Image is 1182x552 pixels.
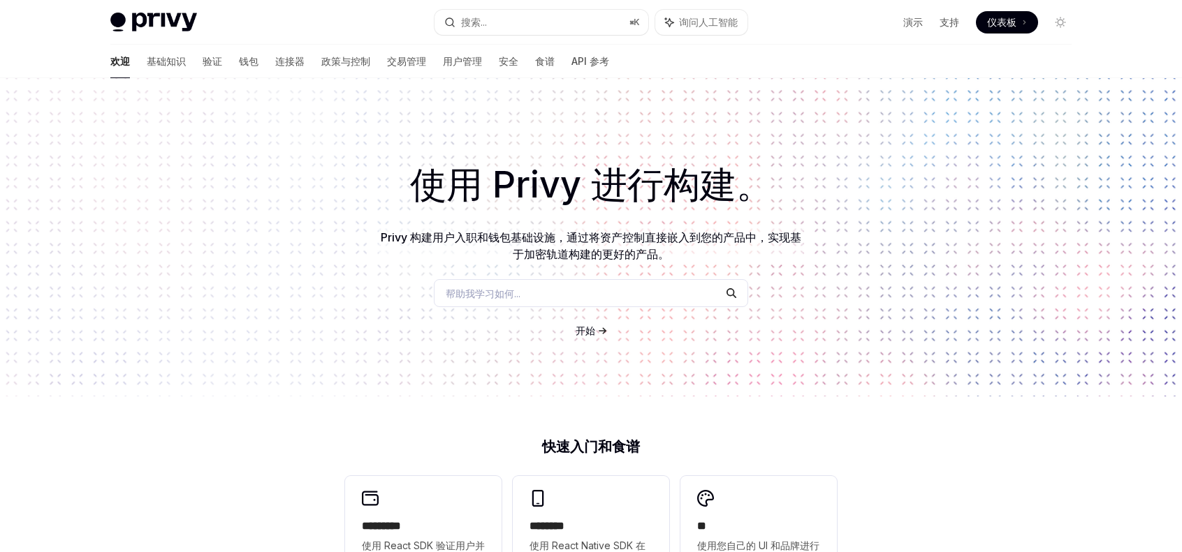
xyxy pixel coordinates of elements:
[499,45,518,78] a: 安全
[239,55,258,67] font: 钱包
[110,55,130,67] font: 欢迎
[679,16,738,28] font: 询问人工智能
[634,17,640,27] font: K
[239,45,258,78] a: 钱包
[461,16,487,28] font: 搜索...
[446,288,520,299] font: 帮助我学习如何...
[410,163,773,207] font: 使用 Privy 进行构建。
[940,16,959,28] font: 支持
[321,55,370,67] font: 政策与控制
[629,17,634,27] font: ⌘
[321,45,370,78] a: 政策与控制
[535,45,555,78] a: 食谱
[576,324,595,338] a: 开始
[381,230,801,261] font: Privy 构建用户入职和钱包基础设施，通过将资产控制直接嵌入到您的产品中，实现基于加密轨道构建的更好的产品。
[499,55,518,67] font: 安全
[435,10,648,35] button: 搜索...⌘K
[576,325,595,336] font: 开始
[203,45,222,78] a: 验证
[976,11,1038,33] a: 仪表板
[542,438,640,455] font: 快速入门和食谱
[275,45,305,78] a: 连接器
[387,45,426,78] a: 交易管理
[443,55,482,67] font: 用户管理
[275,55,305,67] font: 连接器
[443,45,482,78] a: 用户管理
[110,45,130,78] a: 欢迎
[987,16,1016,28] font: 仪表板
[940,15,959,29] a: 支持
[903,16,923,28] font: 演示
[571,55,609,67] font: API 参考
[387,55,426,67] font: 交易管理
[903,15,923,29] a: 演示
[655,10,747,35] button: 询问人工智能
[147,45,186,78] a: 基础知识
[203,55,222,67] font: 验证
[535,55,555,67] font: 食谱
[1049,11,1072,33] button: 切换暗模式
[110,13,197,32] img: 灯光标志
[571,45,609,78] a: API 参考
[147,55,186,67] font: 基础知识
